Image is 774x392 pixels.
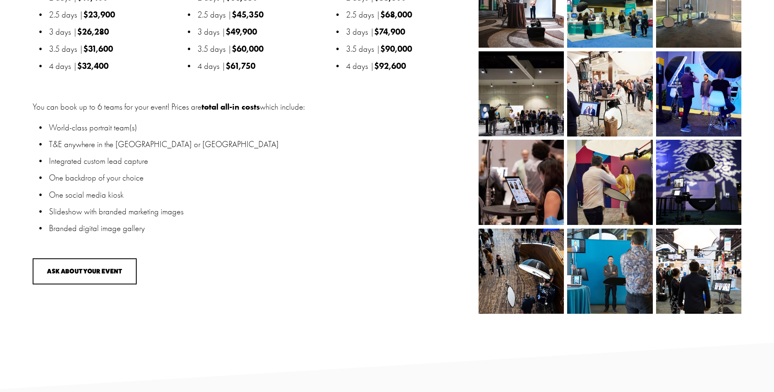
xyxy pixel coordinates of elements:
p: 2.5 days | [346,9,474,22]
strong: all-in costs [220,101,260,112]
p: 3 days | [49,26,177,39]
strong: $31,600 [83,44,113,54]
strong: $49,900 [226,26,257,37]
img: 22-11-16_TDP_BTS_021.jpg [546,51,674,137]
strong: $90,000 [380,44,412,54]
img: 23-08-21_TDP_BTS_017.jpg [462,140,580,225]
strong: $61,750 [226,61,255,71]
p: World-class portrait team(s) [49,122,474,134]
p: 3.5 days | [49,43,177,56]
p: 4 days | [49,60,177,73]
p: Branded digital image gallery [49,222,474,235]
p: You can book up to 6 teams for your event! Prices are which include: [33,101,474,114]
p: One backdrop of your choice [49,172,474,185]
strong: $68,000 [380,9,412,20]
img: BTS.jpg [634,229,763,314]
p: 3.5 days | [346,43,474,56]
strong: $32,400 [77,61,109,71]
strong: total [202,101,218,112]
img: 286202452_616350026872286_2990273153452766304_n.jpg [479,229,564,314]
img: 22-06-23_TwoDudesBTS_295.jpg [535,140,665,225]
strong: $23,900 [83,9,115,20]
p: Slideshow with branded marketing images [49,206,474,218]
img: BIO_Backpack.jpg [479,51,599,137]
p: 2.5 days | [49,9,177,22]
p: 4 days | [346,60,474,73]
strong: $92,600 [374,61,406,71]
p: 3 days | [346,26,474,39]
p: 4 days | [197,60,325,73]
img: 23-05-18_TDP_BTS_0017.jpg [618,51,746,137]
img: 271495247_508108323859408_6411661946869337369_n.jpg [656,117,741,225]
p: T&E anywhere in the [GEOGRAPHIC_DATA] or [GEOGRAPHIC_DATA] [49,139,474,151]
p: 2.5 days | [197,9,325,22]
p: One social media kiosk [49,189,474,202]
strong: $60,000 [232,44,264,54]
p: 3.5 days | [197,43,325,56]
p: Integrated custom lead capture [49,155,474,168]
button: Ask About Your Event [33,258,137,285]
img: BTS_190417_Topo_08.jpg [546,229,674,314]
p: 3 days | [197,26,325,39]
strong: $45,350 [232,9,264,20]
strong: $74,900 [374,26,405,37]
strong: $26,280 [77,26,109,37]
